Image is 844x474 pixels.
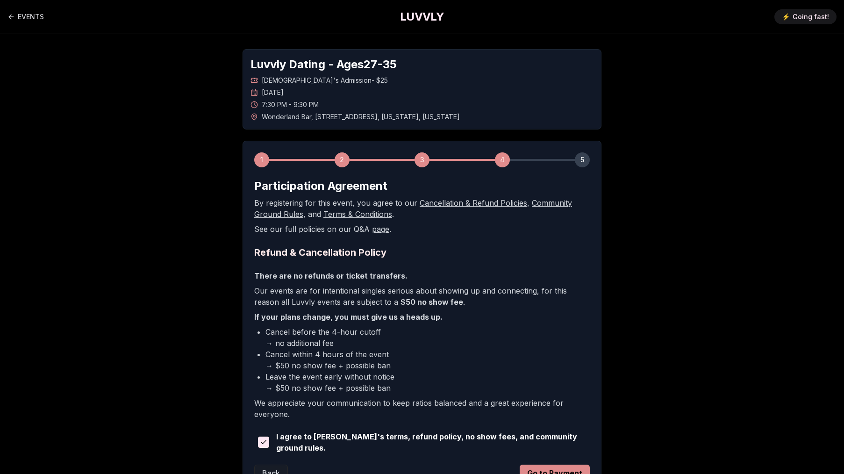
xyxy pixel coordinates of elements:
[265,371,590,394] li: Leave the event early without notice → $50 no show fee + possible ban
[265,326,590,349] li: Cancel before the 4-hour cutoff → no additional fee
[323,209,392,219] a: Terms & Conditions
[254,223,590,235] p: See our full policies on our Q&A .
[401,297,463,307] b: $50 no show fee
[575,152,590,167] div: 5
[262,100,319,109] span: 7:30 PM - 9:30 PM
[254,285,590,308] p: Our events are for intentional singles serious about showing up and connecting, for this reason a...
[420,198,527,208] a: Cancellation & Refund Policies
[254,311,590,323] p: If your plans change, you must give us a heads up.
[254,270,590,281] p: There are no refunds or ticket transfers.
[793,12,829,22] span: Going fast!
[262,76,388,85] span: [DEMOGRAPHIC_DATA]'s Admission - $25
[262,112,460,122] span: Wonderland Bar , [STREET_ADDRESS] , [US_STATE] , [US_STATE]
[254,397,590,420] p: We appreciate your communication to keep ratios balanced and a great experience for everyone.
[250,57,594,72] h1: Luvvly Dating - Ages 27 - 35
[254,179,590,194] h2: Participation Agreement
[335,152,350,167] div: 2
[495,152,510,167] div: 4
[415,152,429,167] div: 3
[276,431,590,453] span: I agree to [PERSON_NAME]'s terms, refund policy, no show fees, and community ground rules.
[262,88,284,97] span: [DATE]
[254,246,590,259] h2: Refund & Cancellation Policy
[254,197,590,220] p: By registering for this event, you agree to our , , and .
[254,152,269,167] div: 1
[7,7,44,26] a: Back to events
[400,9,444,24] a: LUVVLY
[782,12,790,22] span: ⚡️
[372,224,389,234] a: page
[265,349,590,371] li: Cancel within 4 hours of the event → $50 no show fee + possible ban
